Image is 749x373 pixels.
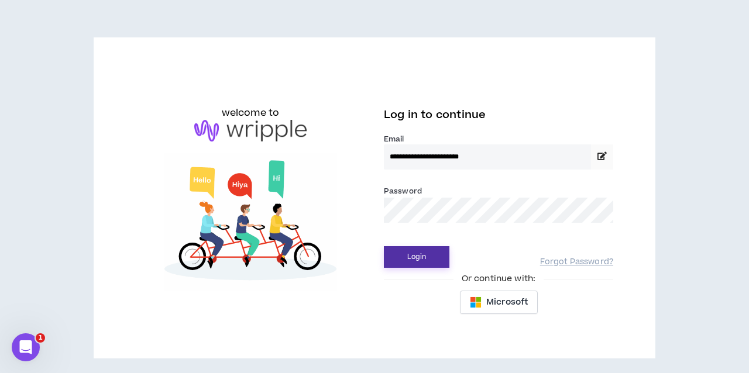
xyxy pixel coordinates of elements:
img: logo-brand.png [194,120,307,142]
label: Password [384,186,422,196]
span: Or continue with: [453,272,544,285]
span: Log in to continue [384,108,486,122]
iframe: Intercom live chat [12,333,40,361]
a: Forgot Password? [540,257,613,268]
span: 1 [36,333,45,343]
button: Microsoft [460,291,538,314]
img: Welcome to Wripple [136,153,365,290]
label: Email [384,134,613,144]
h6: welcome to [222,106,280,120]
span: Microsoft [486,296,528,309]
button: Login [384,246,449,268]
